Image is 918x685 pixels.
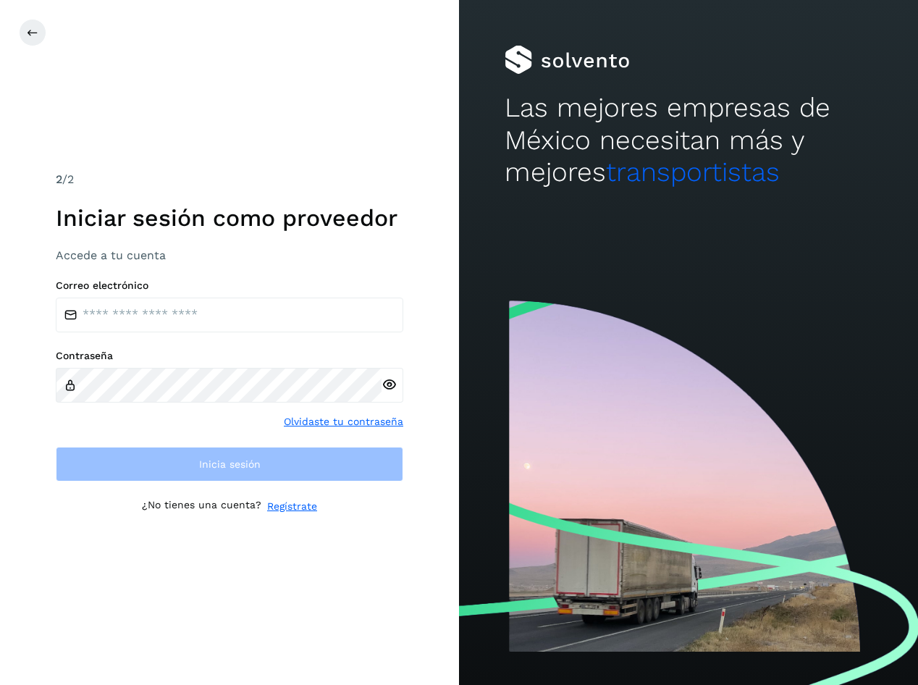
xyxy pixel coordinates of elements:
label: Correo electrónico [56,280,403,292]
h2: Las mejores empresas de México necesitan más y mejores [505,92,872,188]
p: ¿No tienes una cuenta? [142,499,261,514]
a: Regístrate [267,499,317,514]
label: Contraseña [56,350,403,362]
span: transportistas [606,156,780,188]
h3: Accede a tu cuenta [56,248,403,262]
button: Inicia sesión [56,447,403,482]
a: Olvidaste tu contraseña [284,414,403,429]
h1: Iniciar sesión como proveedor [56,204,403,232]
div: /2 [56,171,403,188]
span: 2 [56,172,62,186]
span: Inicia sesión [199,459,261,469]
